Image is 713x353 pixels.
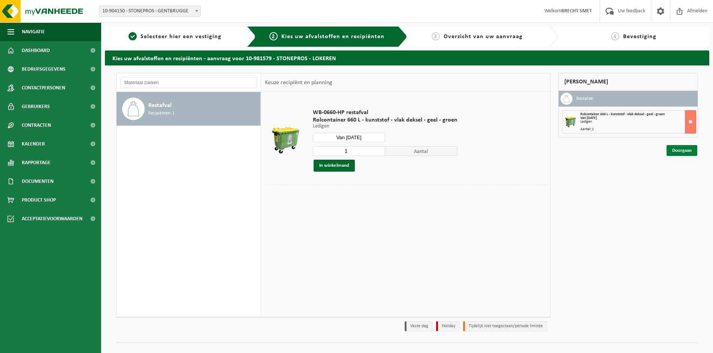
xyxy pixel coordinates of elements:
[580,128,696,131] div: Aantal: 1
[580,112,665,116] span: Rolcontainer 660 L - kunststof - vlak deksel - geel - groen
[444,34,523,40] span: Overzicht van uw aanvraag
[580,120,696,124] div: Ledigen
[141,34,221,40] span: Selecteer hier een vestiging
[109,32,241,41] a: 1Selecteer hier een vestiging
[22,97,50,116] span: Gebruikers
[99,6,201,17] span: 10-904150 - STONEPROS - GENTBRUGGE
[313,109,457,116] span: WB-0660-HP restafval
[22,135,45,153] span: Kalender
[22,60,66,79] span: Bedrijfsgegevens
[148,101,172,110] span: Restafval
[313,133,385,142] input: Selecteer datum
[405,321,432,331] li: Vaste dag
[281,34,384,40] span: Kies uw afvalstoffen en recipiënten
[22,191,56,209] span: Product Shop
[436,321,459,331] li: Holiday
[22,172,54,191] span: Documenten
[148,110,175,117] span: Recipiënten: 1
[576,93,593,105] h3: Restafval
[117,92,261,126] button: Restafval Recipiënten: 1
[667,145,697,156] a: Doorgaan
[611,32,619,40] span: 4
[623,34,656,40] span: Bevestiging
[22,41,50,60] span: Dashboard
[580,116,597,120] strong: Van [DATE]
[432,32,440,40] span: 3
[385,146,457,156] span: Aantal
[269,32,278,40] span: 2
[314,160,355,172] button: In winkelmand
[261,73,336,92] div: Keuze recipiënt en planning
[22,153,51,172] span: Rapportage
[22,116,51,135] span: Contracten
[105,50,709,65] h2: Kies uw afvalstoffen en recipiënten - aanvraag voor 10-981579 - STONEPROS - LOKEREN
[22,209,82,228] span: Acceptatievoorwaarden
[313,116,457,124] span: Rolcontainer 660 L - kunststof - vlak deksel - geel - groen
[120,77,257,88] input: Materiaal zoeken
[22,79,65,97] span: Contactpersonen
[129,32,137,40] span: 1
[313,124,457,129] p: Ledigen
[22,22,45,41] span: Navigatie
[561,8,592,14] strong: BRECHT SMET
[558,73,698,91] div: [PERSON_NAME]
[99,6,200,16] span: 10-904150 - STONEPROS - GENTBRUGGE
[463,321,547,331] li: Tijdelijk niet toegestaan/période limitée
